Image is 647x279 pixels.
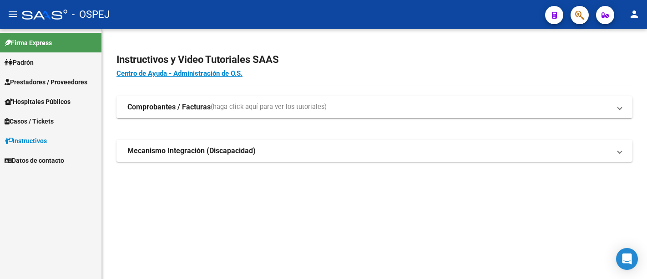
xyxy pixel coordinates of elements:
div: Open Intercom Messenger [616,248,638,270]
span: (haga click aquí para ver los tutoriales) [211,102,327,112]
span: Firma Express [5,38,52,48]
span: Datos de contacto [5,155,64,165]
h2: Instructivos y Video Tutoriales SAAS [116,51,632,68]
mat-expansion-panel-header: Mecanismo Integración (Discapacidad) [116,140,632,162]
mat-icon: menu [7,9,18,20]
strong: Mecanismo Integración (Discapacidad) [127,146,256,156]
mat-icon: person [629,9,640,20]
a: Centro de Ayuda - Administración de O.S. [116,69,243,77]
span: - OSPEJ [72,5,110,25]
span: Hospitales Públicos [5,97,71,107]
span: Padrón [5,57,34,67]
strong: Comprobantes / Facturas [127,102,211,112]
span: Instructivos [5,136,47,146]
mat-expansion-panel-header: Comprobantes / Facturas(haga click aquí para ver los tutoriales) [116,96,632,118]
span: Prestadores / Proveedores [5,77,87,87]
span: Casos / Tickets [5,116,54,126]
